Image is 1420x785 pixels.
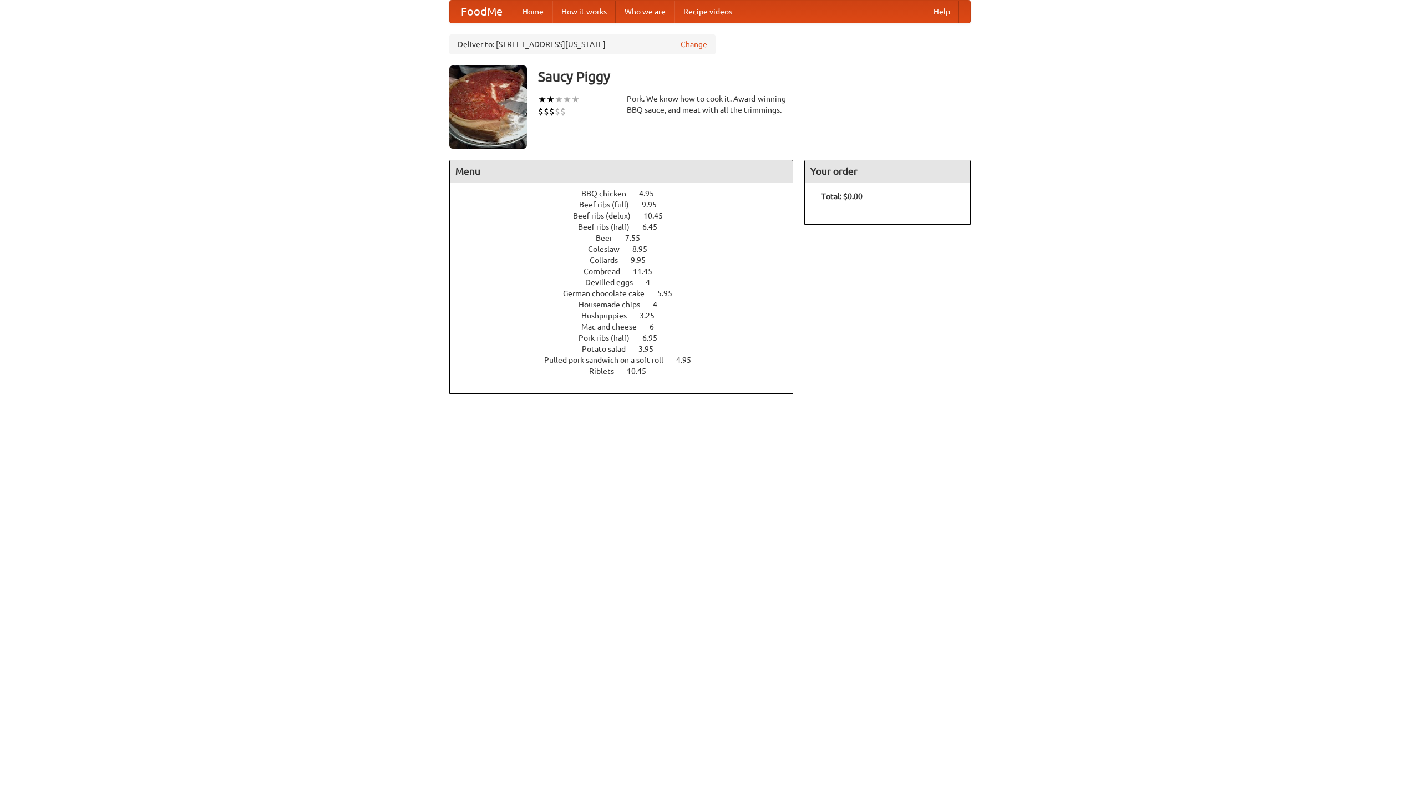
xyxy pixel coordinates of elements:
span: Hushpuppies [581,311,638,320]
span: Beer [596,234,623,242]
a: German chocolate cake 5.95 [563,289,693,298]
a: Collards 9.95 [590,256,666,265]
li: $ [555,105,560,118]
span: Collards [590,256,629,265]
a: BBQ chicken 4.95 [581,189,674,198]
span: Potato salad [582,345,637,353]
a: Devilled eggs 4 [585,278,671,287]
span: 3.25 [640,311,666,320]
img: angular.jpg [449,65,527,149]
h4: Menu [450,160,793,183]
span: Mac and cheese [581,322,648,331]
span: Coleslaw [588,245,631,254]
a: Housemade chips 4 [579,300,678,309]
span: 9.95 [642,200,668,209]
span: 4.95 [639,189,665,198]
li: ★ [538,93,546,105]
li: $ [538,105,544,118]
span: Riblets [589,367,625,376]
li: $ [549,105,555,118]
a: Mac and cheese 6 [581,322,674,331]
a: Beer 7.55 [596,234,661,242]
a: Help [925,1,959,23]
span: 11.45 [633,267,663,276]
span: 5.95 [657,289,683,298]
span: Beef ribs (delux) [573,211,642,220]
span: Pork ribs (half) [579,333,641,342]
span: 10.45 [627,367,657,376]
span: 8.95 [632,245,658,254]
a: Potato salad 3.95 [582,345,674,353]
b: Total: $0.00 [821,192,863,201]
span: 10.45 [643,211,674,220]
div: Deliver to: [STREET_ADDRESS][US_STATE] [449,34,716,54]
a: Pork ribs (half) 6.95 [579,333,678,342]
span: Devilled eggs [585,278,644,287]
span: Housemade chips [579,300,651,309]
span: 4.95 [676,356,702,364]
h4: Your order [805,160,970,183]
span: 6 [650,322,665,331]
span: BBQ chicken [581,189,637,198]
li: ★ [571,93,580,105]
a: How it works [552,1,616,23]
a: Who we are [616,1,674,23]
a: Change [681,39,707,50]
span: German chocolate cake [563,289,656,298]
span: 6.95 [642,333,668,342]
h3: Saucy Piggy [538,65,971,88]
span: 7.55 [625,234,651,242]
li: ★ [563,93,571,105]
a: Beef ribs (delux) 10.45 [573,211,683,220]
span: Pulled pork sandwich on a soft roll [544,356,674,364]
a: Coleslaw 8.95 [588,245,668,254]
a: Beef ribs (half) 6.45 [578,222,678,231]
a: Hushpuppies 3.25 [581,311,675,320]
li: $ [544,105,549,118]
a: Home [514,1,552,23]
span: Beef ribs (full) [579,200,640,209]
span: Beef ribs (half) [578,222,641,231]
span: Cornbread [584,267,631,276]
span: 6.45 [642,222,668,231]
span: 4 [653,300,668,309]
li: ★ [555,93,563,105]
span: 9.95 [631,256,657,265]
span: 4 [646,278,661,287]
a: FoodMe [450,1,514,23]
span: 3.95 [638,345,665,353]
a: Beef ribs (full) 9.95 [579,200,677,209]
a: Cornbread 11.45 [584,267,673,276]
a: Pulled pork sandwich on a soft roll 4.95 [544,356,712,364]
li: ★ [546,93,555,105]
div: Pork. We know how to cook it. Award-winning BBQ sauce, and meat with all the trimmings. [627,93,793,115]
a: Recipe videos [674,1,741,23]
li: $ [560,105,566,118]
a: Riblets 10.45 [589,367,667,376]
